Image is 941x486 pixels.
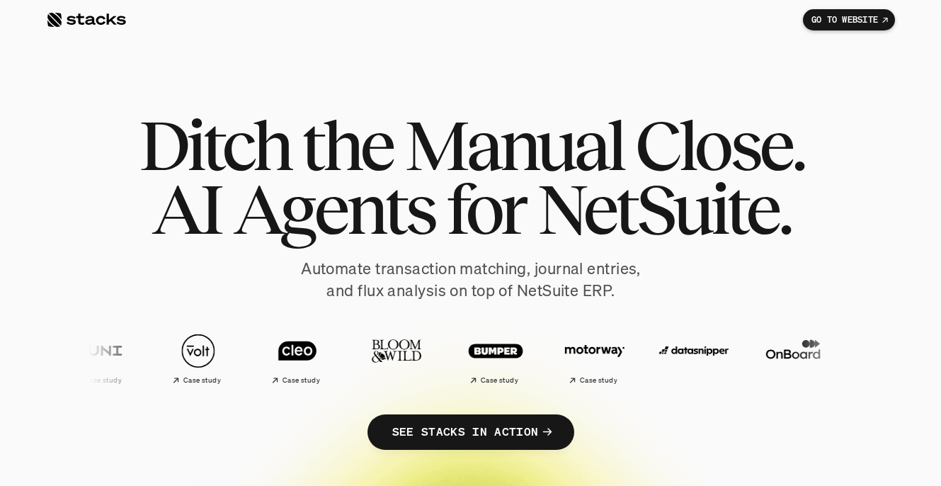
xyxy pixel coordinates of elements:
a: SEE STACKS IN ACTION [367,414,574,450]
h2: Case study [84,376,121,385]
a: GO TO WEBSITE [803,9,895,30]
a: Case study [251,326,343,390]
h2: Case study [183,376,220,385]
span: NetSuite. [537,177,790,241]
p: GO TO WEBSITE [811,15,878,25]
h2: Case study [282,376,319,385]
span: Manual [404,113,622,177]
p: SEE STACKS IN ACTION [392,422,537,442]
span: Close. [634,113,803,177]
p: Automate transaction matching, journal entries, and flux analysis on top of NetSuite ERP. [166,258,775,302]
a: Case study [53,326,145,390]
h2: Case study [480,376,518,385]
a: Case study [152,326,244,390]
span: Agents [233,177,434,241]
h2: Case study [579,376,617,385]
span: AI [152,177,221,241]
span: the [301,113,392,177]
span: for [446,177,525,241]
span: Ditch [138,113,289,177]
a: Case study [549,326,641,390]
a: Privacy Policy [167,270,229,280]
a: Case study [450,326,542,390]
